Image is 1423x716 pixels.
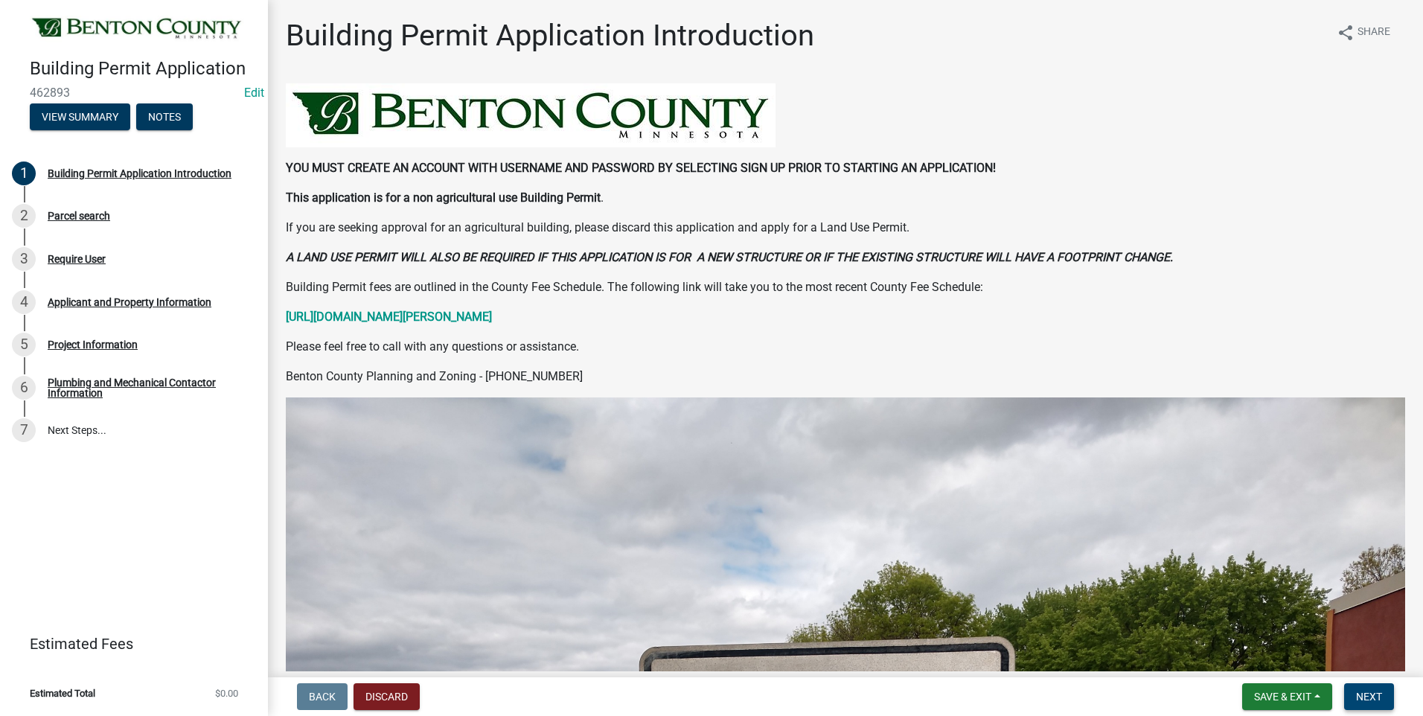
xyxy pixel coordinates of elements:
[1356,691,1382,703] span: Next
[12,290,36,314] div: 4
[30,86,238,100] span: 462893
[12,162,36,185] div: 1
[48,168,231,179] div: Building Permit Application Introduction
[30,112,130,124] wm-modal-confirm: Summary
[12,247,36,271] div: 3
[48,211,110,221] div: Parcel search
[136,112,193,124] wm-modal-confirm: Notes
[286,338,1405,356] p: Please feel free to call with any questions or assistance.
[12,333,36,357] div: 5
[12,204,36,228] div: 2
[48,377,244,398] div: Plumbing and Mechanical Contactor Information
[48,339,138,350] div: Project Information
[286,310,492,324] a: [URL][DOMAIN_NAME][PERSON_NAME]
[1242,683,1332,710] button: Save & Exit
[215,688,238,698] span: $0.00
[297,683,348,710] button: Back
[286,219,1405,237] p: If you are seeking approval for an agricultural building, please discard this application and app...
[30,16,244,42] img: Benton County, Minnesota
[12,376,36,400] div: 6
[286,278,1405,296] p: Building Permit fees are outlined in the County Fee Schedule. The following link will take you to...
[136,103,193,130] button: Notes
[286,368,1405,386] p: Benton County Planning and Zoning - [PHONE_NUMBER]
[1344,683,1394,710] button: Next
[30,58,256,80] h4: Building Permit Application
[286,18,814,54] h1: Building Permit Application Introduction
[30,103,130,130] button: View Summary
[309,691,336,703] span: Back
[244,86,264,100] a: Edit
[354,683,420,710] button: Discard
[286,189,1405,207] p: .
[30,688,95,698] span: Estimated Total
[12,629,244,659] a: Estimated Fees
[48,297,211,307] div: Applicant and Property Information
[286,161,996,175] strong: YOU MUST CREATE AN ACCOUNT WITH USERNAME AND PASSWORD BY SELECTING SIGN UP PRIOR TO STARTING AN A...
[286,83,776,147] img: BENTON_HEADER_184150ff-1924-48f9-adeb-d4c31246c7fa.jpeg
[12,418,36,442] div: 7
[1254,691,1311,703] span: Save & Exit
[1337,24,1355,42] i: share
[286,191,601,205] strong: This application is for a non agricultural use Building Permit
[1358,24,1390,42] span: Share
[48,254,106,264] div: Require User
[244,86,264,100] wm-modal-confirm: Edit Application Number
[1325,18,1402,47] button: shareShare
[286,250,1173,264] strong: A LAND USE PERMIT WILL ALSO BE REQUIRED IF THIS APPLICATION IS FOR A NEW STRUCTURE OR IF THE EXIS...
